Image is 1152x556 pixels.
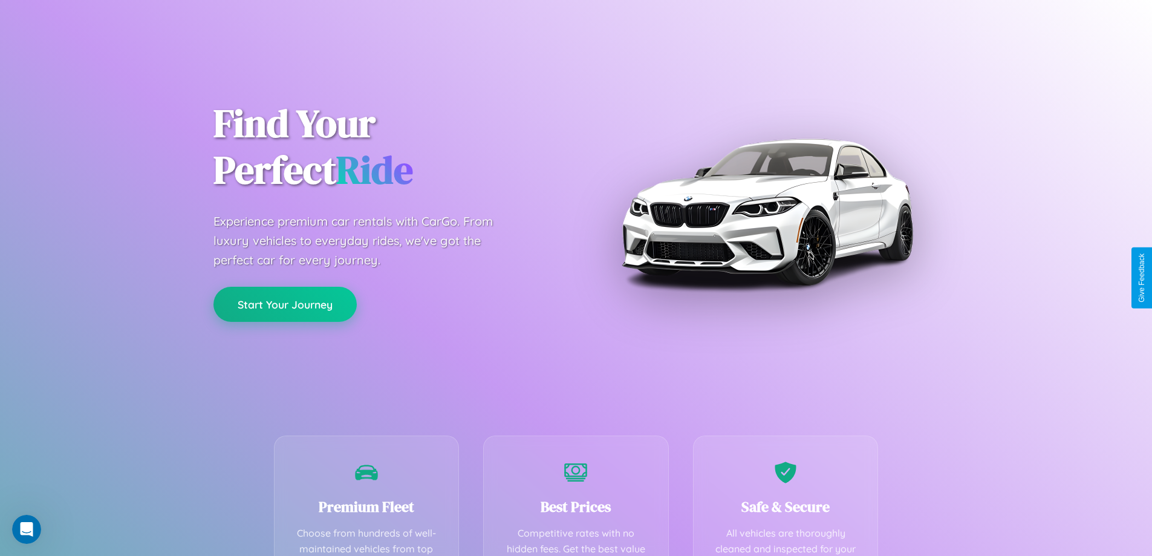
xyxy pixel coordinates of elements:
button: Start Your Journey [213,287,357,322]
span: Ride [336,143,413,196]
h3: Best Prices [502,497,650,517]
iframe: Intercom live chat [12,515,41,544]
div: Give Feedback [1137,253,1146,303]
h3: Premium Fleet [293,497,441,517]
h1: Find Your Perfect [213,100,558,194]
img: Premium BMW car rental vehicle [616,61,918,363]
p: Experience premium car rentals with CarGo. From luxury vehicles to everyday rides, we've got the ... [213,212,516,270]
h3: Safe & Secure [712,497,860,517]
